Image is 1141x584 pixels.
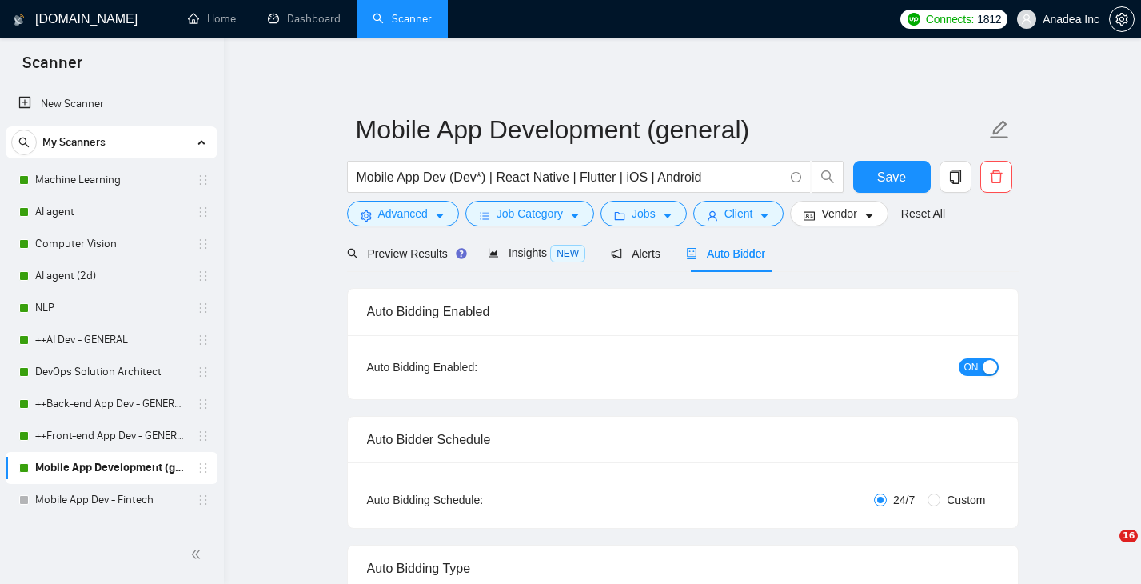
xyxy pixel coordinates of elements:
[759,210,770,222] span: caret-down
[35,516,187,548] a: Mobile App Dev - Real Estate
[791,172,801,182] span: info-circle
[821,205,856,222] span: Vendor
[367,289,999,334] div: Auto Bidding Enabled
[197,302,209,314] span: holder
[812,161,844,193] button: search
[611,248,622,259] span: notification
[964,358,979,376] span: ON
[197,398,209,410] span: holder
[197,366,209,378] span: holder
[197,430,209,442] span: holder
[35,484,187,516] a: Mobile App Dev - Fintech
[378,205,428,222] span: Advanced
[367,358,577,376] div: Auto Bidding Enabled:
[940,491,991,509] span: Custom
[488,246,585,259] span: Insights
[497,205,563,222] span: Job Category
[12,137,36,148] span: search
[488,247,499,258] span: area-chart
[197,206,209,218] span: holder
[804,210,815,222] span: idcard
[197,270,209,282] span: holder
[693,201,784,226] button: userClientcaret-down
[35,228,187,260] a: Computer Vision
[977,10,1001,28] span: 1812
[347,247,462,260] span: Preview Results
[35,420,187,452] a: ++Front-end App Dev - GENERAL
[35,356,187,388] a: DevOps Solution Architect
[569,210,580,222] span: caret-down
[14,7,25,33] img: logo
[268,12,341,26] a: dashboardDashboard
[887,491,921,509] span: 24/7
[479,210,490,222] span: bars
[1021,14,1032,25] span: user
[812,170,843,184] span: search
[357,167,784,187] input: Search Freelance Jobs...
[367,417,999,462] div: Auto Bidder Schedule
[361,210,372,222] span: setting
[901,205,945,222] a: Reset All
[6,88,217,120] li: New Scanner
[790,201,888,226] button: idcardVendorcaret-down
[35,452,187,484] a: Mobile App Development (general)
[197,334,209,346] span: holder
[550,245,585,262] span: NEW
[197,462,209,474] span: holder
[35,260,187,292] a: AI agent (2d)
[981,170,1011,184] span: delete
[190,546,206,562] span: double-left
[35,164,187,196] a: Machine Learning
[373,12,432,26] a: searchScanner
[1109,13,1135,26] a: setting
[707,210,718,222] span: user
[188,12,236,26] a: homeHome
[989,119,1010,140] span: edit
[1119,530,1138,542] span: 16
[724,205,753,222] span: Client
[347,248,358,259] span: search
[434,210,445,222] span: caret-down
[686,247,765,260] span: Auto Bidder
[465,201,594,226] button: barsJob Categorycaret-down
[197,494,209,506] span: holder
[632,205,656,222] span: Jobs
[35,388,187,420] a: ++Back-end App Dev - GENERAL (cleaned)
[611,247,660,260] span: Alerts
[877,167,906,187] span: Save
[347,201,459,226] button: settingAdvancedcaret-down
[1087,530,1125,568] iframe: Intercom live chat
[686,248,697,259] span: robot
[10,51,95,85] span: Scanner
[908,13,920,26] img: upwork-logo.png
[356,110,986,150] input: Scanner name...
[197,174,209,186] span: holder
[980,161,1012,193] button: delete
[614,210,625,222] span: folder
[940,170,971,184] span: copy
[940,161,971,193] button: copy
[454,246,469,261] div: Tooltip anchor
[600,201,687,226] button: folderJobscaret-down
[1110,13,1134,26] span: setting
[42,126,106,158] span: My Scanners
[662,210,673,222] span: caret-down
[926,10,974,28] span: Connects:
[853,161,931,193] button: Save
[1109,6,1135,32] button: setting
[35,196,187,228] a: AI agent
[367,491,577,509] div: Auto Bidding Schedule:
[18,88,205,120] a: New Scanner
[11,130,37,155] button: search
[197,238,209,250] span: holder
[35,292,187,324] a: NLP
[35,324,187,356] a: ++AI Dev - GENERAL
[864,210,875,222] span: caret-down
